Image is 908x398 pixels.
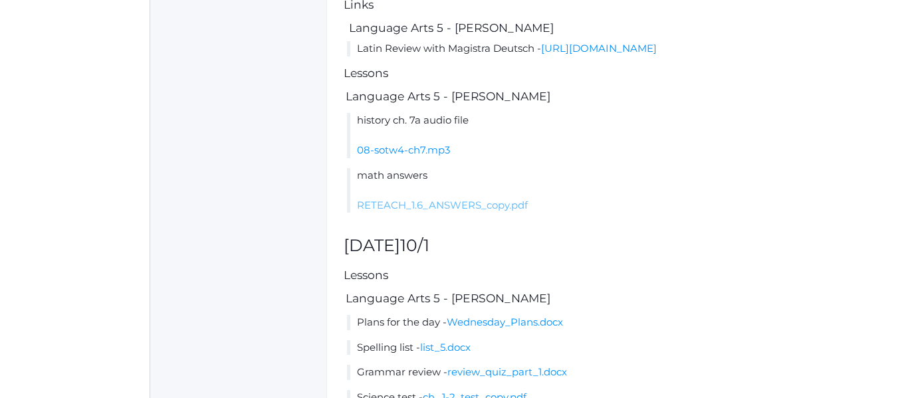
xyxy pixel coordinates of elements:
[347,340,904,355] li: Spelling list -
[541,42,657,54] a: [URL][DOMAIN_NAME]
[400,235,429,255] span: 10/1
[420,341,471,353] a: list_5.docx
[447,316,563,328] a: Wednesday_Plans.docx
[344,67,904,80] h5: Lessons
[357,199,528,211] a: RETEACH_1.6_ANSWERS_copy.pdf
[344,269,904,282] h5: Lessons
[357,144,450,156] a: 08-sotw4-ch7.mp3
[347,113,904,158] li: history ch. 7a audio file
[347,22,904,35] h5: Language Arts 5 - [PERSON_NAME]
[347,365,904,380] li: Grammar review -
[447,365,567,378] a: review_quiz_part_1.docx
[344,292,904,305] h5: Language Arts 5 - [PERSON_NAME]
[344,237,904,255] h2: [DATE]
[347,168,904,213] li: math answers
[344,90,904,103] h5: Language Arts 5 - [PERSON_NAME]
[347,315,904,330] li: Plans for the day -
[347,41,904,56] li: Latin Review with Magistra Deutsch -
